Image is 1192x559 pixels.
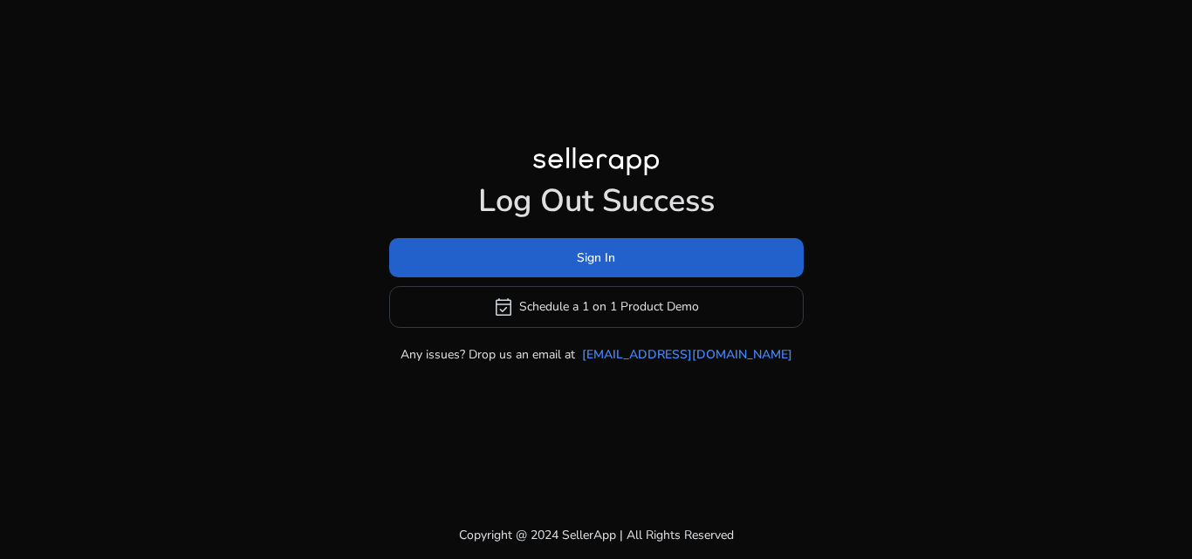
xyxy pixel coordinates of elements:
h1: Log Out Success [389,182,804,220]
button: event_availableSchedule a 1 on 1 Product Demo [389,286,804,328]
span: Sign In [577,249,615,267]
p: Any issues? Drop us an email at [401,345,575,364]
button: Sign In [389,238,804,277]
a: [EMAIL_ADDRESS][DOMAIN_NAME] [582,345,792,364]
span: event_available [493,297,514,317]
